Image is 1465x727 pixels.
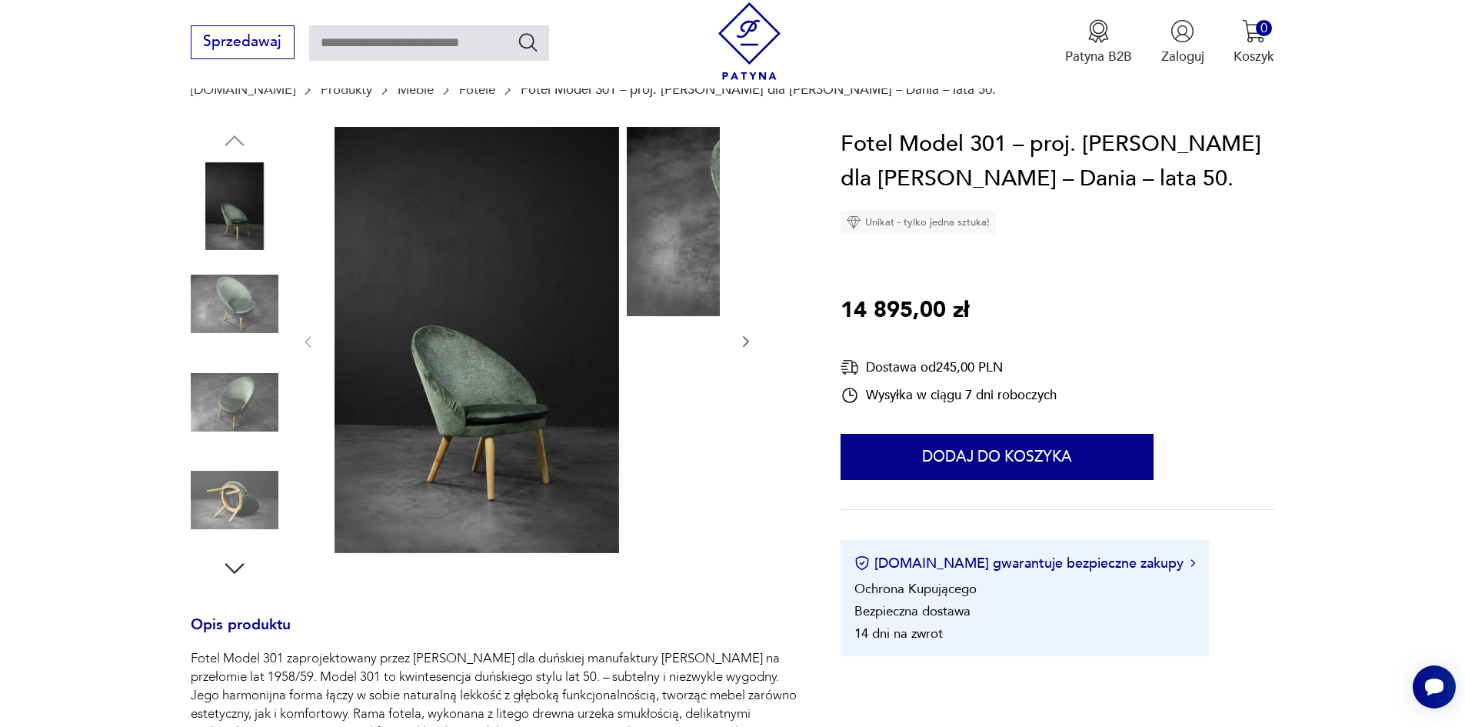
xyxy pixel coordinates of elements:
button: Zaloguj [1161,19,1204,65]
img: Ikona dostawy [841,358,859,377]
img: Ikona strzałki w prawo [1190,559,1195,567]
li: Ochrona Kupującego [854,580,977,598]
button: Patyna B2B [1065,19,1132,65]
button: Dodaj do koszyka [841,434,1154,480]
img: Ikona medalu [1087,19,1110,43]
p: Fotel Model 301 – proj. [PERSON_NAME] dla [PERSON_NAME] – Dania – lata 50. [521,82,996,97]
img: Zdjęcie produktu Fotel Model 301 – proj. Ejvind A. Johansson dla Godtfred H. Petersen – Dania – l... [191,260,278,348]
p: Koszyk [1234,48,1274,65]
li: Bezpieczna dostawa [854,602,971,620]
img: Zdjęcie produktu Fotel Model 301 – proj. Ejvind A. Johansson dla Godtfred H. Petersen – Dania – l... [191,456,278,544]
img: Zdjęcie produktu Fotel Model 301 – proj. Ejvind A. Johansson dla Godtfred H. Petersen – Dania – l... [191,358,278,446]
p: Patyna B2B [1065,48,1132,65]
a: Meble [398,82,434,97]
img: Zdjęcie produktu Fotel Model 301 – proj. Ejvind A. Johansson dla Godtfred H. Petersen – Dania – l... [335,127,619,554]
img: Patyna - sklep z meblami i dekoracjami vintage [711,2,788,80]
button: [DOMAIN_NAME] gwarantuje bezpieczne zakupy [854,554,1195,573]
div: 0 [1256,20,1272,36]
p: Zaloguj [1161,48,1204,65]
img: Ikonka użytkownika [1170,19,1194,43]
a: [DOMAIN_NAME] [191,82,295,97]
img: Zdjęcie produktu Fotel Model 301 – proj. Ejvind A. Johansson dla Godtfred H. Petersen – Dania – l... [627,127,911,317]
li: 14 dni na zwrot [854,625,943,642]
h3: Opis produktu [191,619,797,650]
img: Ikona diamentu [847,215,861,229]
a: Produkty [321,82,372,97]
img: Zdjęcie produktu Fotel Model 301 – proj. Ejvind A. Johansson dla Godtfred H. Petersen – Dania – l... [191,162,278,250]
button: Sprzedawaj [191,25,295,59]
h1: Fotel Model 301 – proj. [PERSON_NAME] dla [PERSON_NAME] – Dania – lata 50. [841,127,1274,197]
button: 0Koszyk [1234,19,1274,65]
p: 14 895,00 zł [841,293,969,328]
iframe: Smartsupp widget button [1413,665,1456,709]
a: Sprzedawaj [191,37,295,49]
div: Dostawa od 245,00 PLN [841,358,1057,377]
img: Ikona koszyka [1242,19,1266,43]
div: Wysyłka w ciągu 7 dni roboczych [841,386,1057,405]
a: Ikona medaluPatyna B2B [1065,19,1132,65]
button: Szukaj [517,31,539,53]
div: Unikat - tylko jedna sztuka! [841,211,996,234]
a: Fotele [459,82,495,97]
img: Ikona certyfikatu [854,555,870,571]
